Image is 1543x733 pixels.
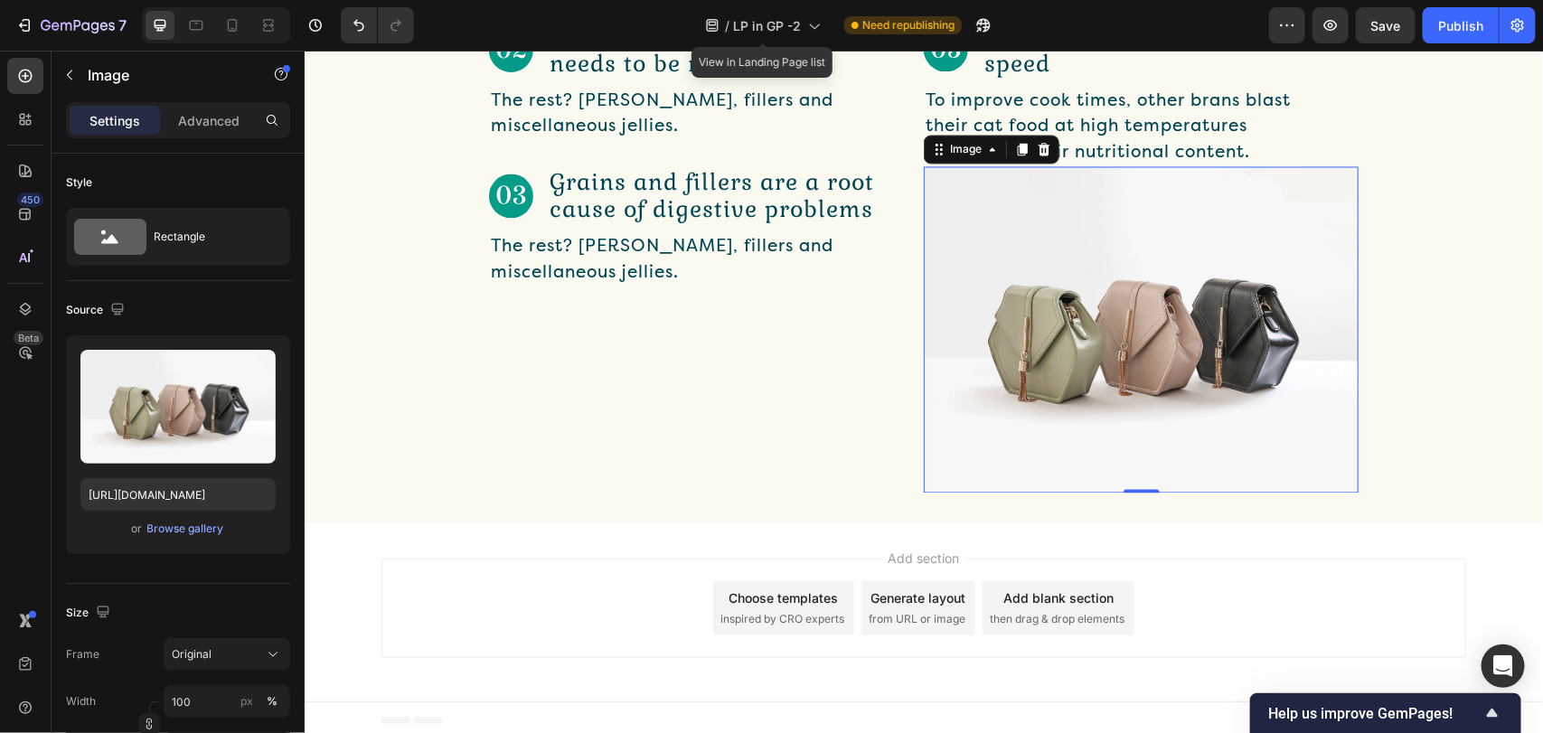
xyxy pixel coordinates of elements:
div: Rectangle [154,216,264,258]
button: Original [164,638,290,671]
span: Original [172,646,212,663]
span: or [132,518,143,540]
div: Open Intercom Messenger [1482,644,1525,688]
button: Save [1356,7,1416,43]
span: / [725,16,729,35]
span: from URL or image [564,560,661,577]
iframe: Design area [305,51,1543,733]
div: px [240,693,253,710]
div: Beta [14,331,43,345]
img: image_demo.jpg [619,117,1054,443]
p: 7 [118,14,127,36]
p: The rest? [PERSON_NAME], fillers and miscellaneous jellies. [186,183,544,235]
div: Publish [1438,16,1483,35]
div: Generate layout [567,538,662,557]
button: % [236,691,258,712]
p: The rest? [PERSON_NAME], fillers and miscellaneous jellies. [186,38,544,89]
div: Browse gallery [147,521,224,537]
div: Source [66,298,128,323]
div: Add blank section [699,538,809,557]
p: To improve cook times, other brans blast their cat food at high temperatures destroying their nut... [621,38,1024,116]
span: LP in GP -2 [733,16,801,35]
img: preview-image [80,350,276,464]
div: % [267,693,278,710]
label: Width [66,693,96,710]
button: 7 [7,7,135,43]
p: Grains and fillers are a root cause of digestive problems [245,118,617,173]
div: Size [66,601,114,625]
button: Browse gallery [146,520,225,538]
span: Save [1371,18,1401,33]
p: Advanced [178,111,240,130]
div: Undo/Redo [341,7,414,43]
p: Settings [89,111,140,130]
span: inspired by CRO experts [416,560,540,577]
img: gempages_582624436331479665-48c78b4f-1d92-48fd-84e5-44526e479f69.svg [184,124,229,168]
button: Publish [1423,7,1499,43]
input: https://example.com/image.jpg [80,478,276,511]
label: Frame [66,646,99,663]
div: 450 [17,193,43,207]
button: px [261,691,283,712]
span: Need republishing [862,17,955,33]
div: Choose templates [425,538,534,557]
span: Help us improve GemPages! [1268,705,1482,722]
div: Image [642,91,681,108]
span: then drag & drop elements [685,560,820,577]
p: Image [88,64,241,86]
div: Style [66,174,92,191]
span: Add section [577,498,663,517]
button: Show survey - Help us improve GemPages! [1268,702,1503,724]
input: px% [164,685,290,718]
